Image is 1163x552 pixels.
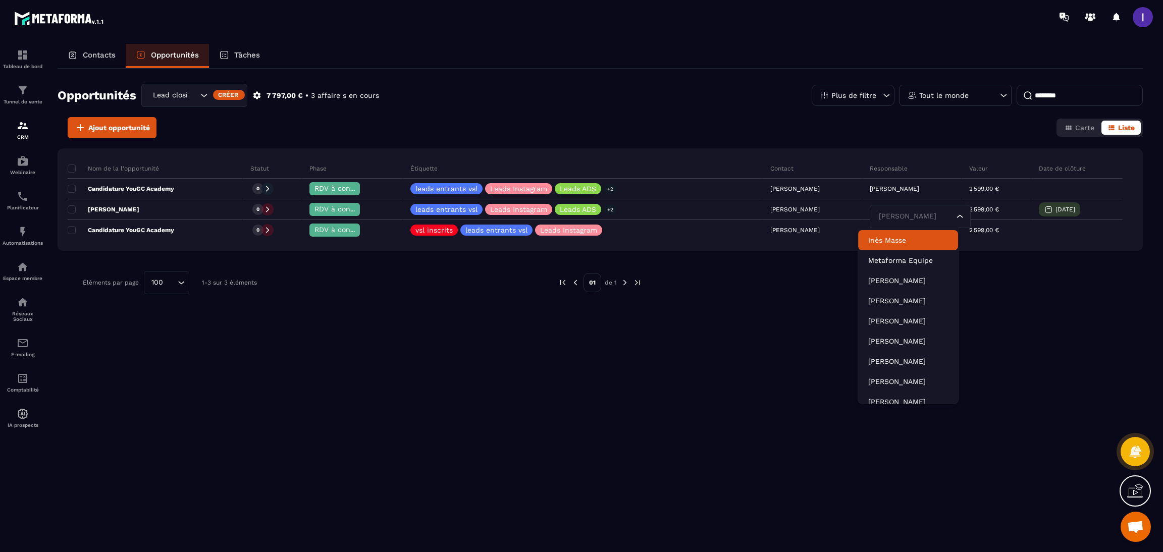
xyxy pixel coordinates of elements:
[584,273,601,292] p: 01
[17,226,29,238] img: automations
[3,422,43,428] p: IA prospects
[68,226,174,234] p: Candidature YouGC Academy
[868,376,948,387] p: Camille Equilbec
[3,112,43,147] a: formationformationCRM
[17,120,29,132] img: formation
[1118,124,1135,132] span: Liste
[17,84,29,96] img: formation
[14,9,105,27] img: logo
[1039,164,1086,173] p: Date de clôture
[267,91,303,100] p: 7 797,00 €
[868,255,948,265] p: Metaforma Equipe
[88,123,150,133] span: Ajout opportunité
[3,134,43,140] p: CRM
[151,50,199,60] p: Opportunités
[17,296,29,308] img: social-network
[868,275,948,286] p: Marjorie Falempin
[309,164,327,173] p: Phase
[3,170,43,175] p: Webinaire
[868,296,948,306] p: Robin Pontoise
[3,99,43,104] p: Tunnel de vente
[3,289,43,329] a: social-networksocial-networkRéseaux Sociaux
[68,164,159,173] p: Nom de la l'opportunité
[83,50,116,60] p: Contacts
[256,185,259,192] p: 0
[209,44,270,68] a: Tâches
[17,261,29,273] img: automations
[571,278,580,287] img: prev
[1075,124,1094,132] span: Carte
[3,240,43,246] p: Automatisations
[141,84,247,107] div: Search for option
[250,164,269,173] p: Statut
[17,337,29,349] img: email
[305,91,308,100] p: •
[144,271,189,294] div: Search for option
[202,279,257,286] p: 1-3 sur 3 éléments
[314,226,380,234] span: RDV à confimer ❓
[969,185,999,192] p: 2 599,00 €
[256,227,259,234] p: 0
[1101,121,1141,135] button: Liste
[868,336,948,346] p: Kathy Monteiro
[68,205,139,213] p: [PERSON_NAME]
[58,85,136,105] h2: Opportunités
[490,206,547,213] p: Leads Instagram
[1055,206,1075,213] p: [DATE]
[415,185,478,192] p: leads entrants vsl
[148,277,167,288] span: 100
[1121,512,1151,542] a: Ouvrir le chat
[68,185,174,193] p: Candidature YouGC Academy
[1059,121,1100,135] button: Carte
[969,164,988,173] p: Valeur
[633,278,642,287] img: next
[213,90,245,100] div: Créer
[605,279,617,287] p: de 1
[558,278,567,287] img: prev
[868,356,948,366] p: Aurore Loizeau
[167,277,175,288] input: Search for option
[540,227,597,234] p: Leads Instagram
[58,44,126,68] a: Contacts
[770,164,794,173] p: Contact
[868,397,948,407] p: Anne-Laure Duporge
[17,49,29,61] img: formation
[870,185,919,192] p: [PERSON_NAME]
[604,204,617,215] p: +2
[415,206,478,213] p: leads entrants vsl
[3,64,43,69] p: Tableau de bord
[870,205,971,228] div: Search for option
[83,279,139,286] p: Éléments par page
[3,311,43,322] p: Réseaux Sociaux
[3,329,43,365] a: emailemailE-mailing
[560,206,596,213] p: Leads ADS
[410,164,438,173] p: Étiquette
[256,206,259,213] p: 0
[969,227,999,234] p: 2 599,00 €
[604,184,617,194] p: +2
[311,91,379,100] p: 3 affaire s en cours
[868,235,948,245] p: Inès Masse
[560,185,596,192] p: Leads ADS
[17,372,29,384] img: accountant
[3,365,43,400] a: accountantaccountantComptabilité
[3,183,43,218] a: schedulerschedulerPlanificateur
[3,205,43,210] p: Planificateur
[150,90,188,101] span: Lead closing
[17,408,29,420] img: automations
[17,155,29,167] img: automations
[3,147,43,183] a: automationsautomationsWebinaire
[969,206,999,213] p: 2 599,00 €
[3,275,43,281] p: Espace membre
[3,218,43,253] a: automationsautomationsAutomatisations
[68,117,156,138] button: Ajout opportunité
[831,92,876,99] p: Plus de filtre
[415,227,453,234] p: vsl inscrits
[188,90,198,101] input: Search for option
[465,227,527,234] p: leads entrants vsl
[3,77,43,112] a: formationformationTunnel de vente
[868,316,948,326] p: Terry Deplanque
[314,184,380,192] span: RDV à confimer ❓
[314,205,380,213] span: RDV à confimer ❓
[3,253,43,289] a: automationsautomationsEspace membre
